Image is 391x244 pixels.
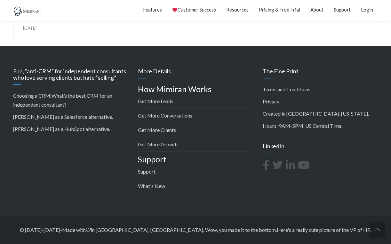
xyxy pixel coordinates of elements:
a: What’s the best CRM for an independent consultant? [13,93,112,108]
a: About [310,2,323,18]
p: . [13,125,128,134]
a: Customer Success [172,2,216,18]
a: [PERSON_NAME] as a Salesforce alternative [13,114,112,120]
p: Created in [GEOGRAPHIC_DATA], [US_STATE]. [263,109,378,118]
a: Support [334,2,351,18]
img: ❤️ [172,7,177,12]
a: [PERSON_NAME] as a HubSpot alternative [13,126,109,132]
span: Made with in [GEOGRAPHIC_DATA], [GEOGRAPHIC_DATA]. Wow, you made it to the bottom. . [62,227,371,233]
a: Get More Growth [138,141,178,147]
h3: The Fine Print [263,68,378,78]
p: Choosing a CRM: [13,91,128,109]
h4: How Mimiran Works [138,85,253,94]
span: © [DATE]-[DATE] [20,227,60,233]
a: Login [361,2,373,18]
h3: More Details [138,68,253,78]
a: What's New [138,183,165,189]
a: Pricing & Free Trial [259,2,300,18]
a: Here's a really cute picture of the VP of HR [277,227,371,233]
a: Get More Clients [138,127,176,133]
p: Hours: 9AM-5PM, US Central Time. [263,121,378,130]
a: Resources [226,2,249,18]
h3: Fun, “anti-CRM” for independent consultants who love serving clients but hate “selling” [13,68,128,85]
p: - [13,225,378,234]
a: Support [138,168,156,175]
a: Terms and Conditions [263,86,310,92]
h4: Support [138,155,253,164]
a: Features [143,2,162,18]
img: Mimiran CRM [13,6,42,16]
a: Get More Leads [138,98,173,104]
time: [DATE] [23,26,36,31]
p: . [13,112,128,121]
a: Privacy [263,98,279,104]
a: Get More Conversations [138,112,192,118]
h3: LinkedIn [263,143,378,153]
